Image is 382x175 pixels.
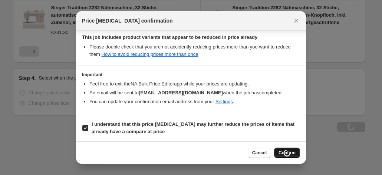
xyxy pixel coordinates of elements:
[89,98,300,105] li: You can update your confirmation email address from your .
[92,121,294,134] b: I understand that this price [MEDICAL_DATA] may further reduce the prices of items that already h...
[252,150,267,156] span: Cancel
[248,148,271,158] button: Cancel
[102,51,198,57] a: How to avoid reducing prices more than once
[89,80,300,88] li: Feel free to exit the NA Bulk Price Editor app while your prices are updating.
[215,99,233,104] a: Settings
[291,16,302,26] button: Close
[82,17,173,24] span: Price [MEDICAL_DATA] confirmation
[82,34,257,40] b: This job includes product variants that appear to be reduced in price already
[89,43,300,58] li: Please double check that you are not accidently reducing prices more than you want to reduce them
[139,90,223,95] b: [EMAIL_ADDRESS][DOMAIN_NAME]
[82,72,300,78] h3: Important
[89,89,300,97] li: An email will be sent to when the job has completed .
